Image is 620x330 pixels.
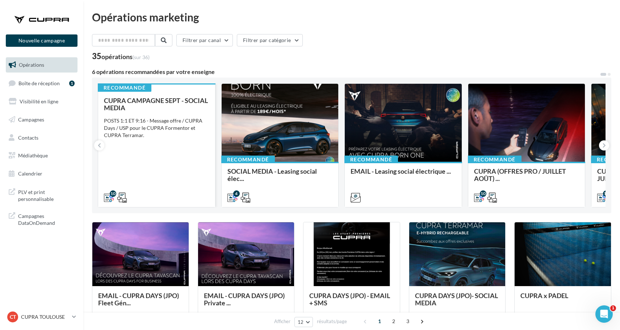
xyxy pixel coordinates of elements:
[233,190,240,197] div: 4
[603,190,609,197] div: 11
[92,12,611,22] div: Opérations marketing
[4,208,79,230] a: Campagnes DataOnDemand
[92,69,600,75] div: 6 opérations recommandées par votre enseigne
[4,130,79,145] a: Contacts
[298,319,304,325] span: 12
[4,75,79,91] a: Boîte de réception1
[4,166,79,181] a: Calendrier
[69,81,75,86] div: 1
[19,62,44,68] span: Opérations
[610,305,616,311] span: 1
[176,34,233,46] button: Filtrer par canal
[18,170,42,177] span: Calendrier
[4,184,79,206] a: PLV et print personnalisable
[98,84,151,92] div: Recommandé
[415,292,498,307] span: CUPRA DAYS (JPO)- SOCIAL MEDIA
[309,292,390,307] span: CUPRA DAYS (JPO) - EMAIL + SMS
[374,315,385,327] span: 1
[18,187,75,203] span: PLV et print personnalisable
[294,317,313,327] button: 12
[595,305,613,323] iframe: Intercom live chat
[98,292,179,307] span: EMAIL - CUPRA DAYS (JPO) Fleet Gén...
[351,167,451,175] span: EMAIL - Leasing social électrique ...
[18,134,38,140] span: Contacts
[4,148,79,163] a: Médiathèque
[18,152,48,158] span: Médiathèque
[227,167,317,182] span: SOCIAL MEDIA - Leasing social élec...
[10,313,16,321] span: CT
[388,315,399,327] span: 2
[221,156,275,164] div: Recommandé
[133,54,150,60] span: (sur 36)
[18,80,60,86] span: Boîte de réception
[474,167,566,182] span: CUPRA (OFFRES PRO / JUILLET AOÛT) ...
[4,57,79,73] a: Opérations
[4,112,79,127] a: Campagnes
[204,292,285,307] span: EMAIL - CUPRA DAYS (JPO) Private ...
[344,156,398,164] div: Recommandé
[237,34,303,46] button: Filtrer par catégorie
[18,116,44,123] span: Campagnes
[6,310,77,324] a: CT CUPRA TOULOUSE
[21,313,69,321] p: CUPRA TOULOUSE
[92,52,150,60] div: 35
[402,315,414,327] span: 3
[104,117,209,139] div: POSTS 1:1 ET 9:16 - Message offre / CUPRA Days / USP pour le CUPRA Formentor et CUPRA Terramar.
[104,96,208,112] span: CUPRA CAMPAGNE SEPT - SOCIAL MEDIA
[110,190,116,197] div: 10
[20,98,58,104] span: Visibilité en ligne
[317,318,347,325] span: résultats/page
[4,94,79,109] a: Visibilité en ligne
[101,53,150,60] div: opérations
[468,156,521,164] div: Recommandé
[6,34,77,47] button: Nouvelle campagne
[274,318,290,325] span: Afficher
[480,190,486,197] div: 10
[520,292,568,300] span: CUPRA x PADEL
[18,211,75,227] span: Campagnes DataOnDemand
